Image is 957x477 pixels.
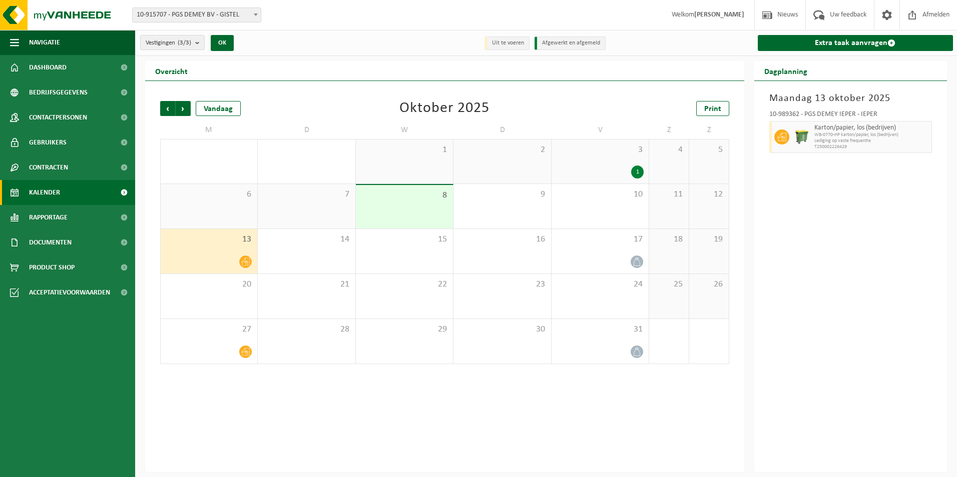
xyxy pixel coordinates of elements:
[166,189,252,200] span: 6
[696,101,729,116] a: Print
[356,121,453,139] td: W
[631,165,644,178] div: 1
[145,61,198,80] h2: Overzicht
[160,101,175,116] span: Vorige
[552,121,649,139] td: V
[769,111,932,121] div: 10-989362 - PGS DEMEY IEPER - IEPER
[458,189,546,200] span: 9
[557,144,644,155] span: 3
[196,101,241,116] div: Vandaag
[263,234,350,245] span: 14
[557,234,644,245] span: 17
[29,180,60,205] span: Kalender
[754,61,817,80] h2: Dagplanning
[814,132,929,138] span: WB-0770-HP karton/papier, los (bedrijven)
[458,324,546,335] span: 30
[146,35,191,50] span: Vestigingen
[29,30,60,55] span: Navigatie
[485,36,530,50] li: Uit te voeren
[794,129,809,144] img: WB-0770-HPE-GN-50
[166,234,252,245] span: 13
[361,324,448,335] span: 29
[29,230,72,255] span: Documenten
[29,255,75,280] span: Product Shop
[361,279,448,290] span: 22
[178,39,191,46] count: (3/3)
[29,105,87,130] span: Contactpersonen
[557,189,644,200] span: 10
[5,455,167,477] iframe: chat widget
[814,144,929,150] span: T250002226429
[654,234,684,245] span: 18
[557,279,644,290] span: 24
[29,280,110,305] span: Acceptatievoorwaarden
[211,35,234,51] button: OK
[29,130,67,155] span: Gebruikers
[399,101,490,116] div: Oktober 2025
[814,124,929,132] span: Karton/papier, los (bedrijven)
[458,279,546,290] span: 23
[458,234,546,245] span: 16
[29,80,88,105] span: Bedrijfsgegevens
[704,105,721,113] span: Print
[176,101,191,116] span: Volgende
[654,279,684,290] span: 25
[769,91,932,106] h3: Maandag 13 oktober 2025
[263,324,350,335] span: 28
[133,8,261,22] span: 10-915707 - PGS DEMEY BV - GISTEL
[263,189,350,200] span: 7
[694,234,724,245] span: 19
[689,121,729,139] td: Z
[132,7,261,22] span: 10-915707 - PGS DEMEY BV - GISTEL
[29,55,67,80] span: Dashboard
[654,144,684,155] span: 4
[694,144,724,155] span: 5
[758,35,953,51] a: Extra taak aanvragen
[535,36,606,50] li: Afgewerkt en afgemeld
[694,189,724,200] span: 12
[361,144,448,155] span: 1
[453,121,551,139] td: D
[166,324,252,335] span: 27
[458,144,546,155] span: 2
[557,324,644,335] span: 31
[258,121,355,139] td: D
[263,279,350,290] span: 21
[166,279,252,290] span: 20
[140,35,205,50] button: Vestigingen(3/3)
[361,234,448,245] span: 15
[160,121,258,139] td: M
[814,138,929,144] span: Lediging op vaste frequentie
[654,189,684,200] span: 11
[361,190,448,201] span: 8
[694,279,724,290] span: 26
[29,205,68,230] span: Rapportage
[694,11,744,18] strong: [PERSON_NAME]
[29,155,68,180] span: Contracten
[649,121,689,139] td: Z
